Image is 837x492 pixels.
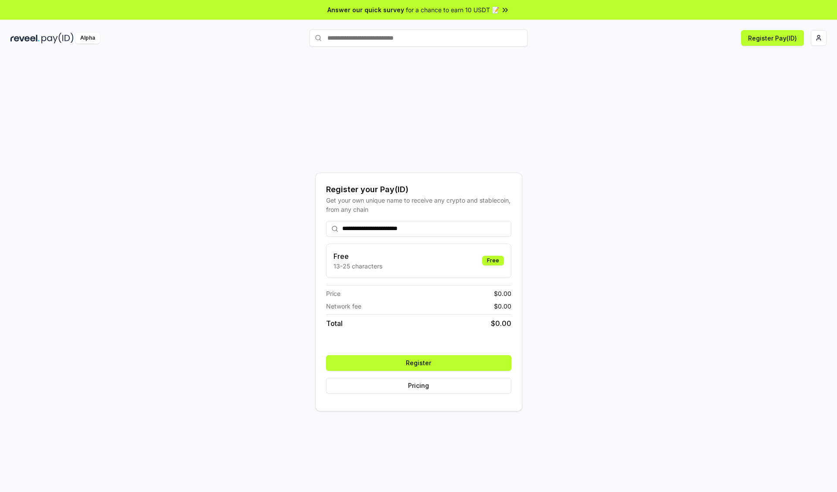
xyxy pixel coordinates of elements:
[10,33,40,44] img: reveel_dark
[494,302,511,311] span: $ 0.00
[326,318,343,329] span: Total
[326,355,511,371] button: Register
[491,318,511,329] span: $ 0.00
[482,256,504,265] div: Free
[41,33,74,44] img: pay_id
[326,183,511,196] div: Register your Pay(ID)
[326,289,340,298] span: Price
[326,302,361,311] span: Network fee
[333,251,382,261] h3: Free
[406,5,499,14] span: for a chance to earn 10 USDT 📝
[333,261,382,271] p: 13-25 characters
[741,30,804,46] button: Register Pay(ID)
[327,5,404,14] span: Answer our quick survey
[326,378,511,394] button: Pricing
[75,33,100,44] div: Alpha
[326,196,511,214] div: Get your own unique name to receive any crypto and stablecoin, from any chain
[494,289,511,298] span: $ 0.00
